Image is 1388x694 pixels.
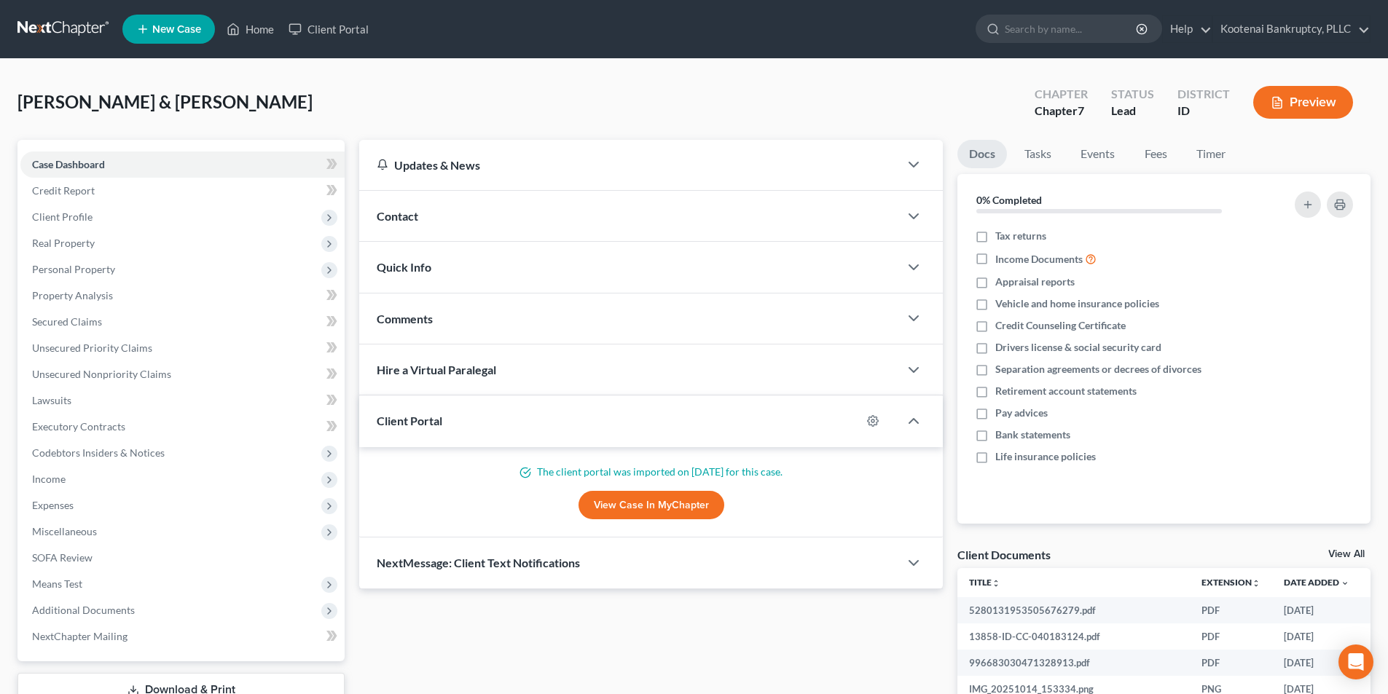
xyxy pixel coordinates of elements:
td: 5280131953505676279.pdf [957,597,1190,623]
td: 996683030471328913.pdf [957,650,1190,676]
span: Pay advices [995,406,1048,420]
span: Comments [377,312,433,326]
a: Credit Report [20,178,345,204]
span: Miscellaneous [32,525,97,537]
div: Client Documents [957,547,1051,562]
div: Updates & News [377,157,882,173]
span: Lawsuits [32,394,71,406]
td: PDF [1190,597,1272,623]
span: Client Portal [377,414,442,427]
a: Help [1163,16,1212,42]
span: [PERSON_NAME] & [PERSON_NAME] [17,91,313,112]
i: expand_more [1341,579,1349,588]
td: 13858-ID-CC-040183124.pdf [957,623,1190,650]
i: unfold_more [1252,579,1260,588]
span: Credit Report [32,184,95,197]
a: Secured Claims [20,309,345,335]
span: Unsecured Nonpriority Claims [32,368,171,380]
a: Unsecured Priority Claims [20,335,345,361]
a: Extensionunfold_more [1201,577,1260,588]
a: SOFA Review [20,545,345,571]
span: Hire a Virtual Paralegal [377,363,496,376]
span: Credit Counseling Certificate [995,318,1126,333]
a: Executory Contracts [20,414,345,440]
a: Date Added expand_more [1284,577,1349,588]
td: [DATE] [1272,597,1361,623]
span: Retirement account statements [995,384,1137,398]
div: District [1177,86,1230,103]
span: Life insurance policies [995,449,1096,464]
span: Quick Info [377,260,431,274]
td: PDF [1190,623,1272,650]
span: Secured Claims [32,315,102,328]
div: Status [1111,86,1154,103]
span: Client Profile [32,210,93,223]
a: Home [219,16,281,42]
a: Unsecured Nonpriority Claims [20,361,345,387]
span: Real Property [32,237,95,249]
div: Open Intercom Messenger [1338,644,1373,679]
span: Drivers license & social security card [995,340,1161,355]
a: Lawsuits [20,387,345,414]
button: Preview [1253,86,1353,119]
input: Search by name... [1005,15,1138,42]
span: SOFA Review [32,551,93,564]
span: Additional Documents [32,604,135,616]
div: Chapter [1035,103,1088,119]
strong: 0% Completed [976,194,1042,206]
a: View Case in MyChapter [579,491,724,520]
span: NextChapter Mailing [32,630,128,642]
span: Bank statements [995,427,1070,442]
td: [DATE] [1272,623,1361,650]
span: Expenses [32,499,74,511]
div: Chapter [1035,86,1088,103]
span: Case Dashboard [32,158,105,170]
span: New Case [152,24,201,35]
a: Events [1069,140,1126,168]
span: Income [32,473,66,485]
span: 7 [1078,103,1084,117]
span: Tax returns [995,229,1046,243]
span: Unsecured Priority Claims [32,342,152,354]
a: Titleunfold_more [969,577,1000,588]
span: Appraisal reports [995,275,1075,289]
span: Personal Property [32,263,115,275]
span: Income Documents [995,252,1083,267]
div: Lead [1111,103,1154,119]
span: Means Test [32,577,82,590]
div: ID [1177,103,1230,119]
span: Property Analysis [32,289,113,301]
a: NextChapter Mailing [20,623,345,650]
a: Docs [957,140,1007,168]
p: The client portal was imported on [DATE] for this case. [377,465,925,479]
a: View All [1328,549,1365,559]
span: Vehicle and home insurance policies [995,296,1159,311]
a: Case Dashboard [20,151,345,178]
a: Kootenai Bankruptcy, PLLC [1213,16,1370,42]
span: Separation agreements or decrees of divorces [995,362,1201,376]
a: Fees [1132,140,1179,168]
i: unfold_more [992,579,1000,588]
span: Codebtors Insiders & Notices [32,446,165,459]
span: Contact [377,209,418,223]
a: Property Analysis [20,283,345,309]
span: NextMessage: Client Text Notifications [377,556,580,569]
td: [DATE] [1272,650,1361,676]
span: Executory Contracts [32,420,125,433]
td: PDF [1190,650,1272,676]
a: Client Portal [281,16,376,42]
a: Tasks [1013,140,1063,168]
a: Timer [1185,140,1237,168]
